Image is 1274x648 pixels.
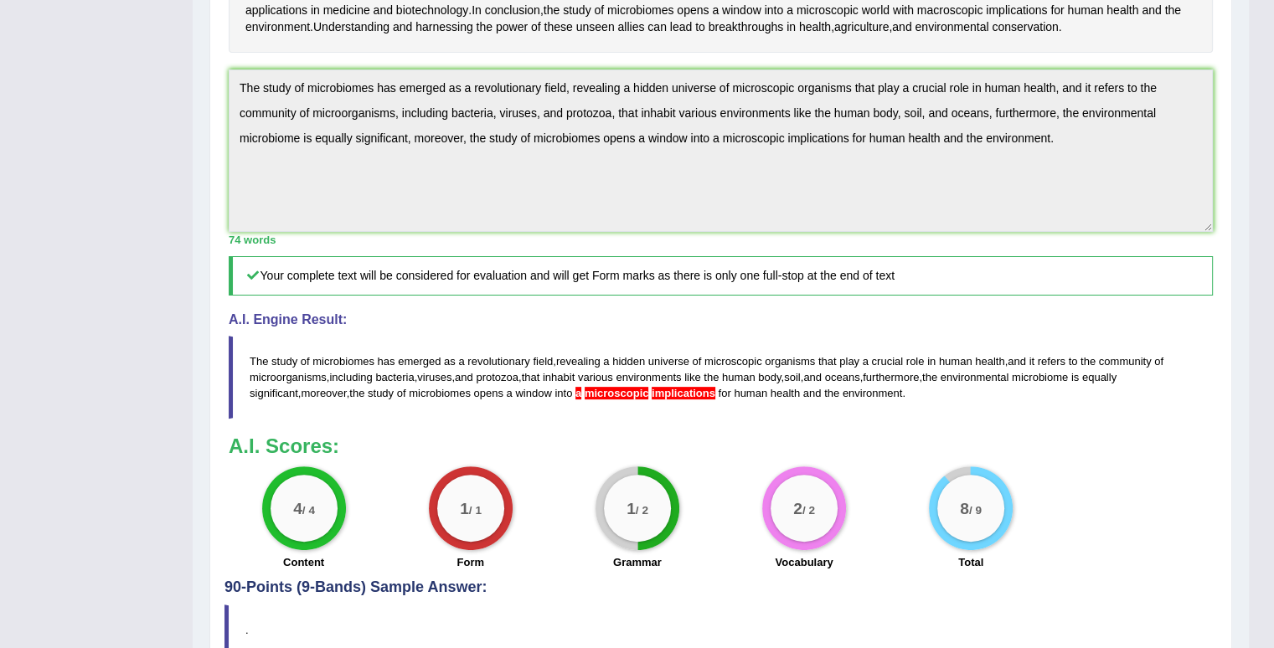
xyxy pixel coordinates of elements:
span: Click to see word definition [531,18,541,36]
span: and [1008,355,1026,368]
span: the [704,371,719,383]
span: like [684,371,701,383]
h4: A.I. Engine Result: [229,312,1213,327]
span: Click to see word definition [323,2,370,19]
label: Content [283,554,324,570]
span: emerged [398,355,441,368]
span: Click to see word definition [709,18,784,36]
span: furthermore [863,371,919,383]
span: environmental [941,371,1009,383]
span: Click to see word definition [617,18,644,36]
span: to [1068,355,1077,368]
span: revolutionary [467,355,529,368]
span: bacteria [375,371,414,383]
span: crucial [871,355,903,368]
span: Click to see word definition [311,2,320,19]
span: into [554,387,572,399]
span: Click to see word definition [787,2,793,19]
span: health [771,387,800,399]
span: and [803,371,822,383]
span: study [271,355,297,368]
span: a [603,355,609,368]
span: The plural noun “implications” cannot be used with the article “a”. Did you mean “a microscopic i... [585,387,649,399]
span: play [839,355,859,368]
small: / 1 [469,503,482,516]
small: / 4 [302,503,314,516]
span: Click to see word definition [576,18,615,36]
span: has [378,355,395,368]
span: Click to see word definition [374,2,393,19]
span: Click to see word definition [472,2,482,19]
span: significant [250,387,298,399]
span: and [455,371,473,383]
span: microbiome [1012,371,1068,383]
span: Click to see word definition [695,18,705,36]
span: inhabit [543,371,575,383]
span: various [578,371,613,383]
span: revealing [556,355,601,368]
span: protozoa [476,371,518,383]
span: viruses [417,371,451,383]
span: Click to see word definition [245,2,307,19]
span: a [863,355,869,368]
span: body [758,371,781,383]
span: of [1154,355,1163,368]
span: field [533,355,553,368]
span: the [824,387,839,399]
span: Click to see word definition [1106,2,1138,19]
span: Click to see word definition [563,2,591,19]
span: community [1099,355,1152,368]
span: a [458,355,464,368]
blockquote: , , , , , , , , , , , , . [229,336,1213,419]
big: 1 [460,498,469,517]
span: Click to see word definition [1164,2,1180,19]
span: Click to see word definition [415,18,473,36]
span: Click to see word definition [396,2,468,19]
span: environments [616,371,681,383]
span: Click to see word definition [677,2,709,19]
span: Click to see word definition [485,2,540,19]
span: soil [784,371,801,383]
span: Click to see word definition [992,18,1058,36]
span: Click to see word definition [893,2,914,19]
span: organisms [765,355,815,368]
span: Click to see word definition [496,18,528,36]
span: Click to see word definition [722,2,761,19]
span: the [1081,355,1096,368]
span: Click to see word definition [915,18,988,36]
span: that [522,371,540,383]
big: 2 [793,498,802,517]
span: oceans [825,371,860,383]
span: Click to see word definition [797,2,859,19]
span: Click to see word definition [799,18,831,36]
span: The plural noun “implications” cannot be used with the article “a”. Did you mean “a microscopic i... [648,387,652,399]
b: A.I. Scores: [229,435,339,457]
span: The plural noun “implications” cannot be used with the article “a”. Did you mean “a microscopic i... [575,387,581,399]
span: universe [648,355,689,368]
span: of [693,355,702,368]
span: Click to see word definition [544,18,573,36]
span: opens [473,387,503,399]
span: Click to see word definition [892,18,911,36]
span: microbiomes [312,355,374,368]
span: that [818,355,837,368]
span: is [1071,371,1079,383]
span: microorganisms [250,371,327,383]
span: Click to see word definition [765,2,784,19]
span: The [250,355,268,368]
span: Click to see word definition [712,2,719,19]
span: role [906,355,925,368]
span: window [515,387,551,399]
span: health [975,355,1004,368]
span: of [301,355,310,368]
big: 8 [960,498,969,517]
h5: Your complete text will be considered for evaluation and will get Form marks as there is only one... [229,256,1213,296]
span: Click to see word definition [1067,2,1103,19]
span: Click to see word definition [670,18,692,36]
span: Click to see word definition [986,2,1047,19]
span: The plural noun “implications” cannot be used with the article “a”. Did you mean “a microscopic i... [652,387,715,399]
span: the [922,371,937,383]
span: Click to see word definition [647,18,667,36]
span: of [397,387,406,399]
small: / 9 [969,503,982,516]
